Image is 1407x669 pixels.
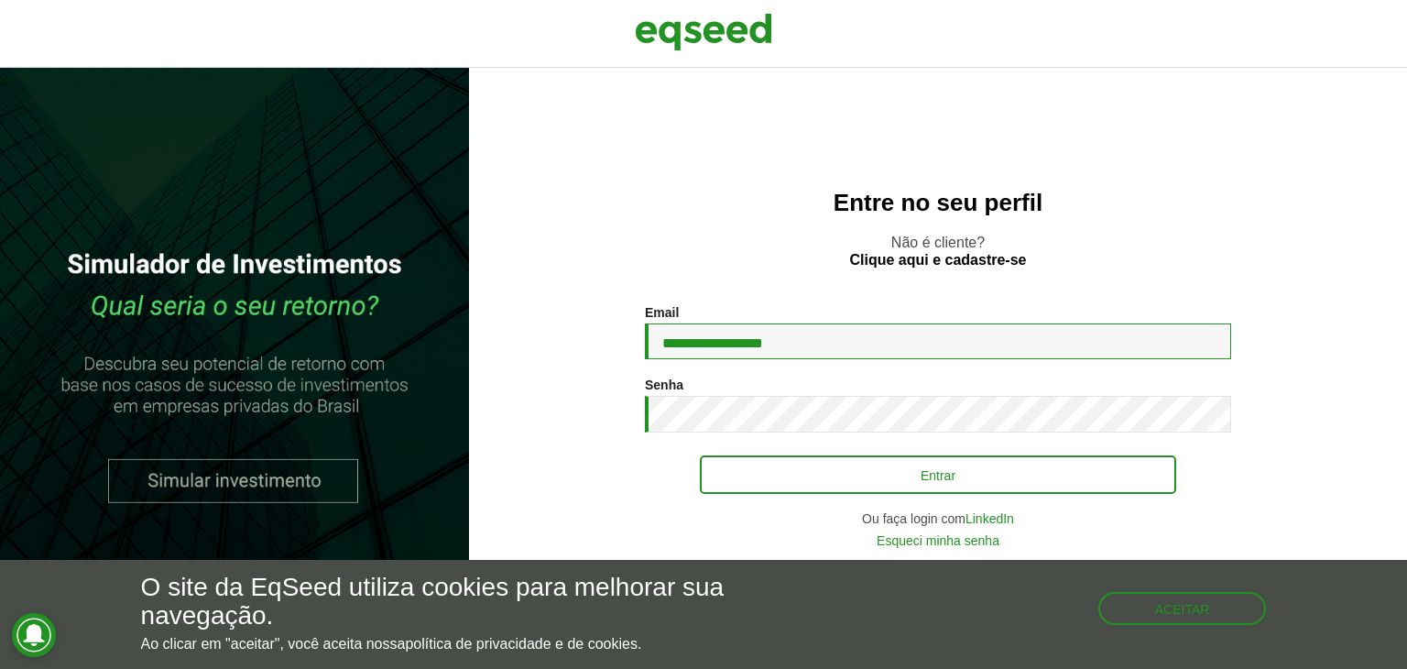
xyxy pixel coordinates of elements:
p: Ao clicar em "aceitar", você aceita nossa . [141,635,816,653]
a: Clique aqui e cadastre-se [850,253,1027,268]
h2: Entre no seu perfil [506,190,1370,216]
label: Email [645,306,679,319]
button: Entrar [700,455,1176,494]
a: Esqueci minha senha [877,534,999,547]
button: Aceitar [1098,592,1267,625]
img: EqSeed Logo [635,9,772,55]
label: Senha [645,378,683,391]
h5: O site da EqSeed utiliza cookies para melhorar sua navegação. [141,574,816,631]
div: Ou faça login com [645,512,1231,525]
p: Não é cliente? [506,234,1370,269]
a: LinkedIn [965,512,1014,525]
a: política de privacidade e de cookies [405,637,638,652]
